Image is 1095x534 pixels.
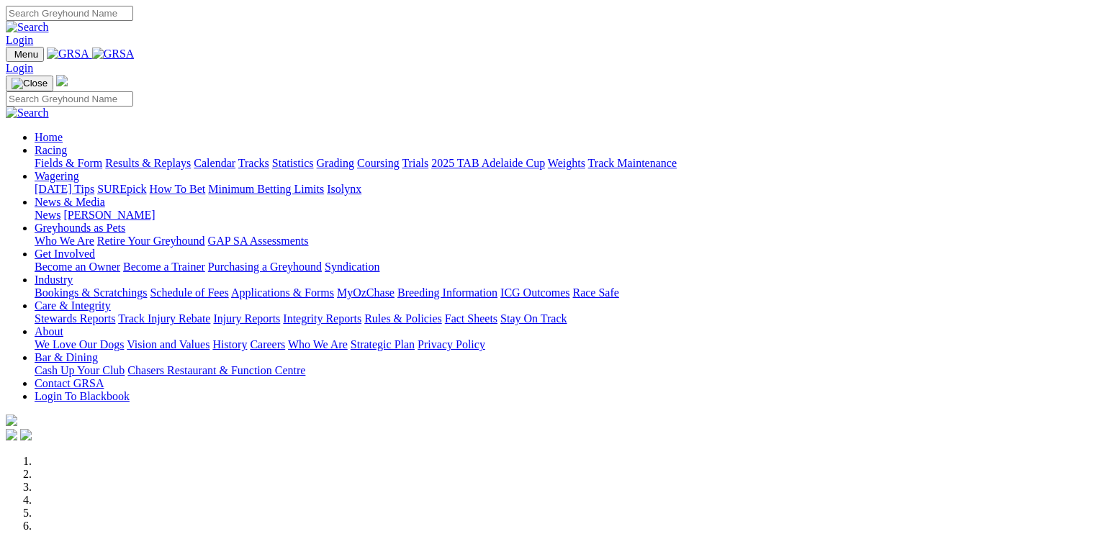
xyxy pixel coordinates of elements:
[6,107,49,119] img: Search
[35,261,1089,273] div: Get Involved
[35,338,1089,351] div: About
[63,209,155,221] a: [PERSON_NAME]
[213,312,280,325] a: Injury Reports
[35,377,104,389] a: Contact GRSA
[35,261,120,273] a: Become an Owner
[208,183,324,195] a: Minimum Betting Limits
[588,157,677,169] a: Track Maintenance
[35,235,1089,248] div: Greyhounds as Pets
[6,34,33,46] a: Login
[231,286,334,299] a: Applications & Forms
[35,235,94,247] a: Who We Are
[35,183,94,195] a: [DATE] Tips
[317,157,354,169] a: Grading
[337,286,395,299] a: MyOzChase
[35,351,98,363] a: Bar & Dining
[105,157,191,169] a: Results & Replays
[548,157,585,169] a: Weights
[6,76,53,91] button: Toggle navigation
[97,183,146,195] a: SUREpick
[35,312,1089,325] div: Care & Integrity
[35,157,1089,170] div: Racing
[445,312,497,325] a: Fact Sheets
[6,47,44,62] button: Toggle navigation
[35,286,147,299] a: Bookings & Scratchings
[6,415,17,426] img: logo-grsa-white.png
[357,157,400,169] a: Coursing
[35,364,1089,377] div: Bar & Dining
[35,209,60,221] a: News
[351,338,415,350] a: Strategic Plan
[35,325,63,338] a: About
[97,235,205,247] a: Retire Your Greyhound
[238,157,269,169] a: Tracks
[6,62,33,74] a: Login
[35,144,67,156] a: Racing
[500,312,567,325] a: Stay On Track
[572,286,618,299] a: Race Safe
[402,157,428,169] a: Trials
[250,338,285,350] a: Careers
[56,75,68,86] img: logo-grsa-white.png
[35,390,130,402] a: Login To Blackbook
[500,286,569,299] a: ICG Outcomes
[35,299,111,312] a: Care & Integrity
[431,157,545,169] a: 2025 TAB Adelaide Cup
[194,157,235,169] a: Calendar
[47,47,89,60] img: GRSA
[35,273,73,286] a: Industry
[35,209,1089,222] div: News & Media
[6,6,133,21] input: Search
[35,364,125,376] a: Cash Up Your Club
[6,429,17,440] img: facebook.svg
[6,21,49,34] img: Search
[288,338,348,350] a: Who We Are
[35,312,115,325] a: Stewards Reports
[272,157,314,169] a: Statistics
[35,131,63,143] a: Home
[397,286,497,299] a: Breeding Information
[20,429,32,440] img: twitter.svg
[418,338,485,350] a: Privacy Policy
[92,47,135,60] img: GRSA
[150,286,228,299] a: Schedule of Fees
[150,183,206,195] a: How To Bet
[208,235,309,247] a: GAP SA Assessments
[35,183,1089,196] div: Wagering
[12,78,48,89] img: Close
[6,91,133,107] input: Search
[283,312,361,325] a: Integrity Reports
[123,261,205,273] a: Become a Trainer
[35,157,102,169] a: Fields & Form
[35,170,79,182] a: Wagering
[212,338,247,350] a: History
[35,286,1089,299] div: Industry
[364,312,442,325] a: Rules & Policies
[327,183,361,195] a: Isolynx
[35,248,95,260] a: Get Involved
[35,338,124,350] a: We Love Our Dogs
[208,261,322,273] a: Purchasing a Greyhound
[118,312,210,325] a: Track Injury Rebate
[14,49,38,60] span: Menu
[35,196,105,208] a: News & Media
[325,261,379,273] a: Syndication
[35,222,125,234] a: Greyhounds as Pets
[127,364,305,376] a: Chasers Restaurant & Function Centre
[127,338,209,350] a: Vision and Values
